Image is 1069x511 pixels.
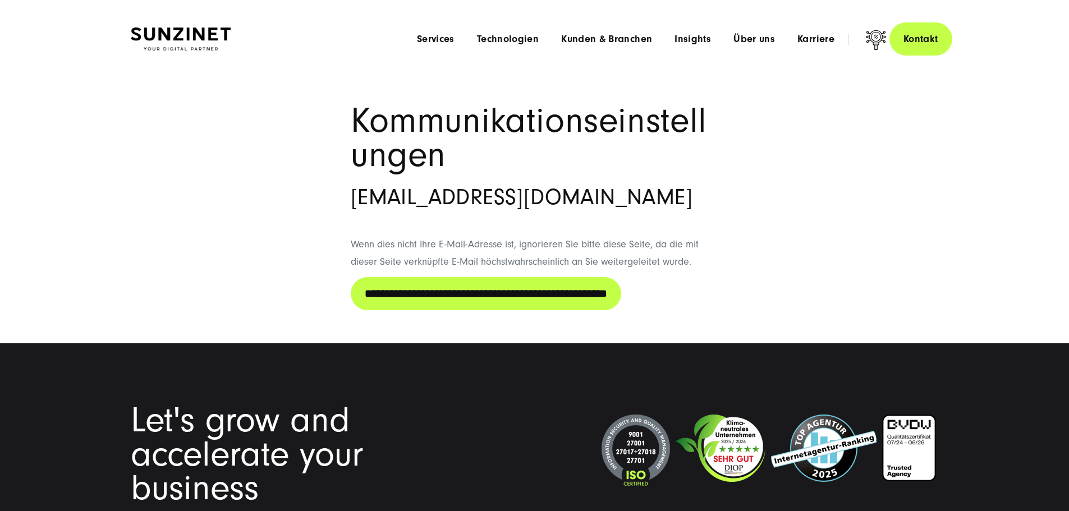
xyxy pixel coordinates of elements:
a: Technologien [477,34,539,45]
a: Services [417,34,455,45]
h2: [EMAIL_ADDRESS][DOMAIN_NAME] [351,187,718,208]
a: Karriere [797,34,834,45]
img: Top Internetagentur und Full Service Digitalagentur SUNZINET - 2024 [771,415,877,482]
img: Klimaneutrales Unternehmen SUNZINET GmbH [676,415,765,482]
div: Wenn dies nicht Ihre E-Mail-Adresse ist, ignorieren Sie bitte diese Seite, da die mit dieser Seit... [351,104,718,270]
img: BVDW-Zertifizierung-Weiß [882,415,936,481]
img: ISO-Siegel_2024_dunkel [602,415,670,487]
a: Über uns [733,34,775,45]
a: Kunden & Branchen [561,34,652,45]
h1: Kommunikationseinstellungen [351,104,718,172]
a: Insights [675,34,711,45]
span: Let's grow and accelerate your business [131,400,363,509]
a: Kontakt [889,22,952,56]
img: SUNZINET Full Service Digital Agentur [131,27,231,51]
